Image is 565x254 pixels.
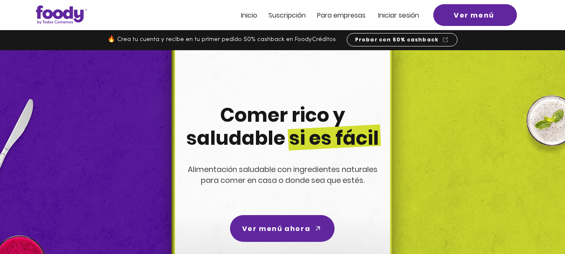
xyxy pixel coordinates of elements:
[454,10,494,21] span: Ver menú
[433,4,517,26] a: Ver menú
[36,5,87,24] img: Logo_Foody V2.0.0 (3).png
[242,223,310,234] span: Ver menú ahora
[230,215,335,242] a: Ver menú ahora
[355,36,439,44] span: Probar con 50% cashback
[317,12,366,19] a: Para empresas
[516,205,557,246] iframe: Messagebird Livechat Widget
[378,12,419,19] a: Iniciar sesión
[241,10,257,20] span: Inicio
[107,36,336,43] span: 🔥 Crea tu cuenta y recibe en tu primer pedido 50% cashback en FoodyCréditos
[188,164,378,185] span: Alimentación saludable con ingredientes naturales para comer en casa o donde sea que estés.
[268,10,306,20] span: Suscripción
[186,102,379,151] span: Comer rico y saludable si es fácil
[378,10,419,20] span: Iniciar sesión
[317,10,325,20] span: Pa
[325,10,366,20] span: ra empresas
[268,12,306,19] a: Suscripción
[241,12,257,19] a: Inicio
[347,33,458,46] a: Probar con 50% cashback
